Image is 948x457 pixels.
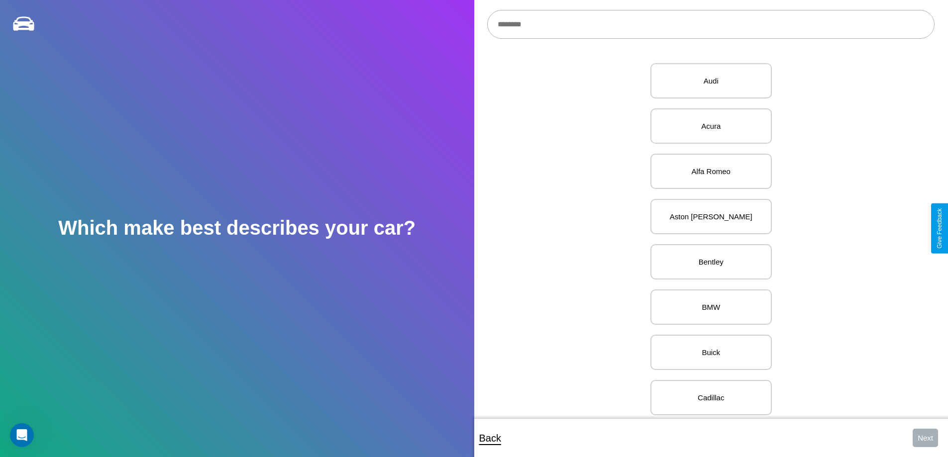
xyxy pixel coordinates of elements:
[661,165,761,178] p: Alfa Romeo
[661,210,761,223] p: Aston [PERSON_NAME]
[661,255,761,269] p: Bentley
[913,429,938,447] button: Next
[661,74,761,88] p: Audi
[479,429,501,447] p: Back
[58,217,416,239] h2: Which make best describes your car?
[661,300,761,314] p: BMW
[661,119,761,133] p: Acura
[936,208,943,249] div: Give Feedback
[10,423,34,447] iframe: Intercom live chat
[661,346,761,359] p: Buick
[661,391,761,404] p: Cadillac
